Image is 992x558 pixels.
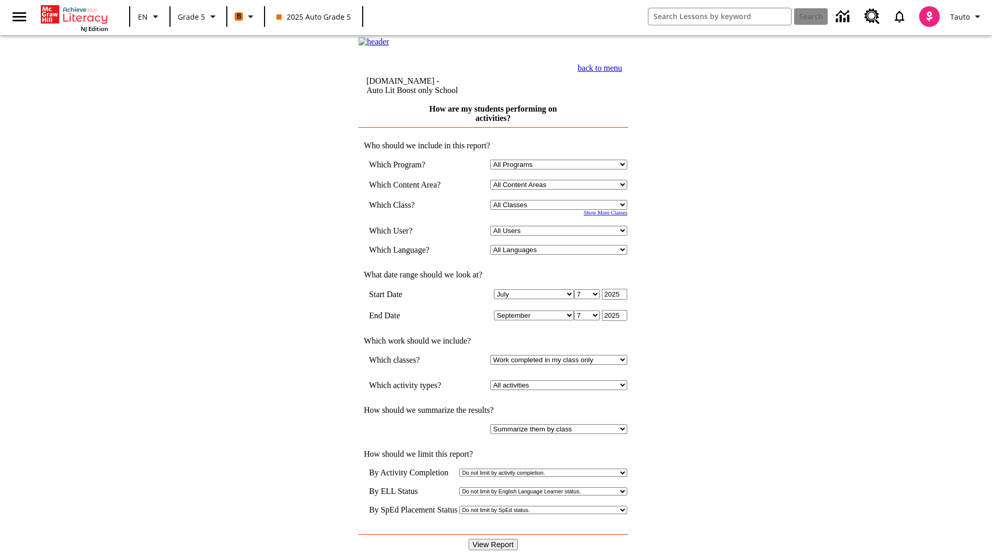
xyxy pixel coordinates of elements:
td: Which classes? [369,355,456,365]
input: View Report [469,539,518,550]
nobr: Auto Lit Boost only School [366,86,458,95]
button: Grade: Grade 5, Select a grade [174,7,223,26]
td: Start Date [369,289,456,300]
img: avatar image [919,6,940,27]
button: Boost Class color is orange. Change class color [230,7,261,26]
td: By SpEd Placement Status [369,505,457,515]
td: Which activity types? [369,380,456,390]
a: back to menu [578,64,622,72]
td: End Date [369,310,456,321]
td: How should we summarize the results? [359,406,627,415]
td: Which Class? [369,200,456,210]
span: NJ Edition [81,25,108,33]
a: Data Center [830,3,858,31]
nobr: Which Content Area? [369,180,441,189]
span: 2025 Auto Grade 5 [276,11,351,22]
td: Which Language? [369,245,456,255]
a: How are my students performing on activities? [429,104,557,122]
div: Home [41,3,108,33]
img: header [359,37,389,47]
button: Profile/Settings [946,7,988,26]
td: [DOMAIN_NAME] - [366,76,524,95]
td: How should we limit this report? [359,450,627,459]
span: EN [138,11,148,22]
td: Who should we include in this report? [359,141,627,150]
span: Tauto [950,11,970,22]
td: By ELL Status [369,487,457,496]
button: Open side menu [4,2,35,32]
td: By Activity Completion [369,468,457,477]
button: Select a new avatar [913,3,946,30]
span: B [237,10,241,23]
td: Which User? [369,226,456,236]
a: Show More Classes [584,210,628,215]
td: Which Program? [369,160,456,169]
span: Grade 5 [178,11,205,22]
td: What date range should we look at? [359,270,627,280]
a: Notifications [886,3,913,30]
a: Resource Center, Will open in new tab [858,3,886,30]
td: Which work should we include? [359,336,627,346]
button: Language: EN, Select a language [133,7,166,26]
input: search field [648,8,791,25]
